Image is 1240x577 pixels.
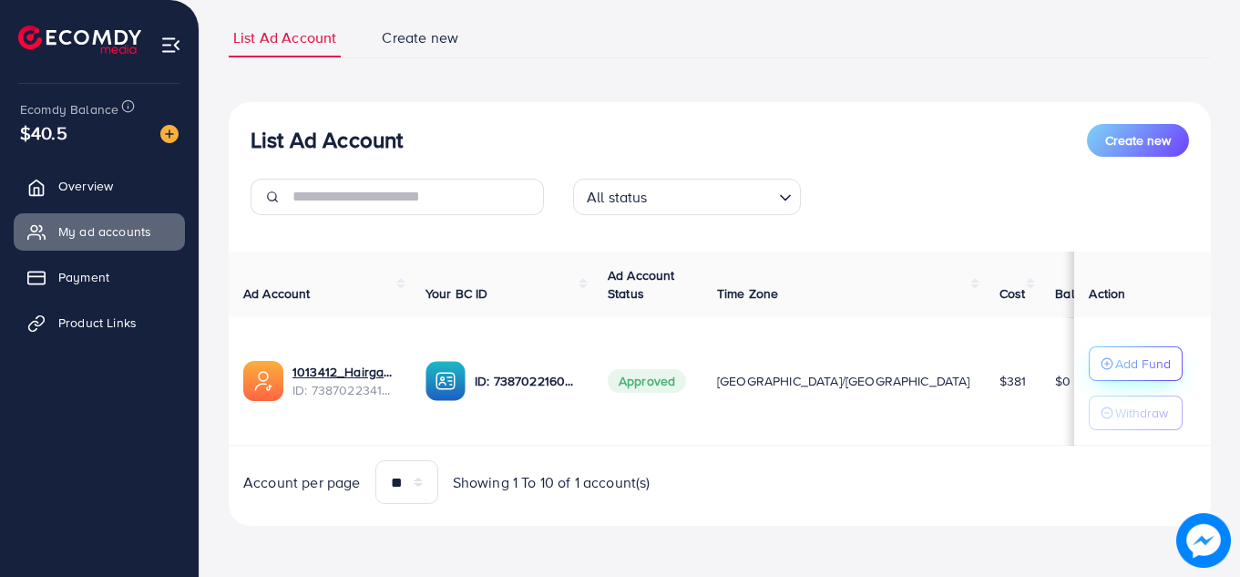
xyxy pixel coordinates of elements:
h3: List Ad Account [251,127,403,153]
button: Withdraw [1089,396,1183,430]
span: $40.5 [20,119,67,146]
span: Payment [58,268,109,286]
div: <span class='underline'>1013412_Hairganic_1719925181986</span></br>7387022341772951569 [292,363,396,400]
a: 1013412_Hairganic_1719925181986 [292,363,396,381]
span: $381 [999,372,1027,390]
span: Account per page [243,472,361,493]
span: Product Links [58,314,137,332]
span: $0 [1055,372,1071,390]
p: ID: 7387022160713515024 [475,370,579,392]
button: Create new [1087,124,1189,157]
span: Action [1089,284,1125,303]
a: My ad accounts [14,213,185,250]
span: Ad Account [243,284,311,303]
img: image [160,125,179,143]
img: ic-ads-acc.e4c84228.svg [243,361,283,401]
span: Time Zone [717,284,778,303]
span: ID: 7387022341772951569 [292,381,396,399]
span: Cost [999,284,1026,303]
span: All status [583,184,651,211]
a: Payment [14,259,185,295]
span: Ecomdy Balance [20,100,118,118]
a: Overview [14,168,185,204]
img: ic-ba-acc.ded83a64.svg [425,361,466,401]
span: Approved [608,369,686,393]
img: image [1176,513,1231,568]
p: Withdraw [1115,402,1168,424]
span: Ad Account Status [608,266,675,303]
span: [GEOGRAPHIC_DATA]/[GEOGRAPHIC_DATA] [717,372,970,390]
a: Product Links [14,304,185,341]
span: Overview [58,177,113,195]
div: Search for option [573,179,801,215]
img: logo [18,26,141,54]
span: Balance [1055,284,1103,303]
span: Your BC ID [425,284,488,303]
img: menu [160,35,181,56]
button: Add Fund [1089,346,1183,381]
span: My ad accounts [58,222,151,241]
span: Showing 1 To 10 of 1 account(s) [453,472,651,493]
p: Add Fund [1115,353,1171,375]
input: Search for option [653,180,772,211]
span: Create new [1105,131,1171,149]
span: Create new [382,27,458,48]
span: List Ad Account [233,27,336,48]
